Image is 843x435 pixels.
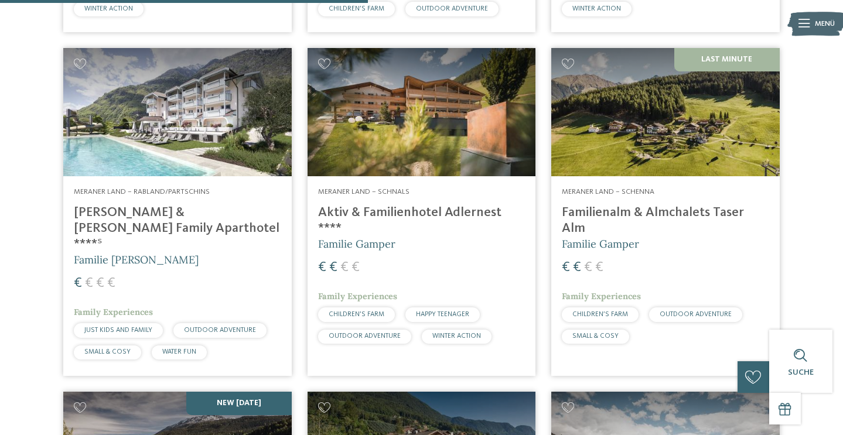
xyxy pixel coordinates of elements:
[329,311,384,318] span: CHILDREN’S FARM
[788,368,814,376] span: Suche
[318,188,409,196] span: Meraner Land – Schnals
[162,348,196,355] span: WATER FUN
[85,276,93,290] span: €
[318,291,397,302] span: Family Experiences
[63,48,292,376] a: Familienhotels gesucht? Hier findet ihr die besten! Meraner Land – Rabland/Partschins [PERSON_NAM...
[84,5,133,12] span: WINTER ACTION
[74,205,281,252] h4: [PERSON_NAME] & [PERSON_NAME] Family Aparthotel ****ˢ
[584,261,592,275] span: €
[107,276,115,290] span: €
[96,276,104,290] span: €
[572,333,619,340] span: SMALL & COSY
[329,261,337,275] span: €
[318,205,525,237] h4: Aktiv & Familienhotel Adlernest ****
[84,327,152,334] span: JUST KIDS AND FAMILY
[308,48,536,376] a: Familienhotels gesucht? Hier findet ihr die besten! Meraner Land – Schnals Aktiv & Familienhotel ...
[308,48,536,176] img: Aktiv & Familienhotel Adlernest ****
[329,5,384,12] span: CHILDREN’S FARM
[329,333,401,340] span: OUTDOOR ADVENTURE
[573,261,581,275] span: €
[74,307,153,317] span: Family Experiences
[595,261,603,275] span: €
[318,261,326,275] span: €
[74,188,210,196] span: Meraner Land – Rabland/Partschins
[562,291,641,302] span: Family Experiences
[74,253,199,266] span: Familie [PERSON_NAME]
[63,48,292,176] img: Familienhotels gesucht? Hier findet ihr die besten!
[318,237,395,251] span: Familie Gamper
[562,188,654,196] span: Meraner Land – Schenna
[416,311,469,318] span: HAPPY TEENAGER
[551,48,780,376] a: Familienhotels gesucht? Hier findet ihr die besten! Last Minute Meraner Land – Schenna Familienal...
[572,311,628,318] span: CHILDREN’S FARM
[551,48,780,176] img: Familienhotels gesucht? Hier findet ihr die besten!
[562,205,769,237] h4: Familienalm & Almchalets Taser Alm
[432,333,481,340] span: WINTER ACTION
[84,348,131,355] span: SMALL & COSY
[416,5,488,12] span: OUTDOOR ADVENTURE
[572,5,621,12] span: WINTER ACTION
[74,276,82,290] span: €
[340,261,349,275] span: €
[184,327,256,334] span: OUTDOOR ADVENTURE
[351,261,360,275] span: €
[562,261,570,275] span: €
[562,237,639,251] span: Familie Gamper
[660,311,732,318] span: OUTDOOR ADVENTURE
